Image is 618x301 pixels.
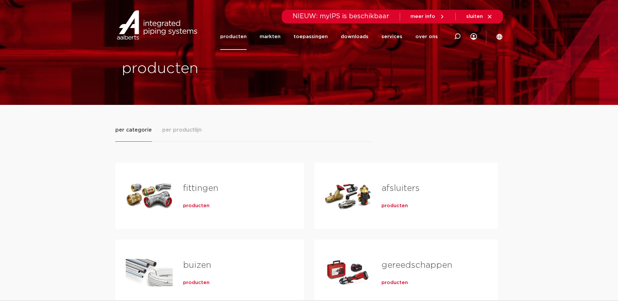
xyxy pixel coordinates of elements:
a: producten [381,203,408,209]
a: producten [381,279,408,286]
span: meer info [410,14,435,19]
a: fittingen [183,184,218,193]
a: producten [183,279,209,286]
a: producten [183,203,209,209]
a: buizen [183,261,211,269]
div: my IPS [470,23,477,50]
a: gereedschappen [381,261,452,269]
span: sluiten [466,14,483,19]
a: producten [220,23,247,50]
span: NIEUW: myIPS is beschikbaar [293,13,389,20]
a: services [381,23,402,50]
a: markten [260,23,280,50]
a: toepassingen [294,23,328,50]
h1: producten [122,58,306,79]
a: afsluiters [381,184,420,193]
span: per categorie [115,126,152,134]
span: per productlijn [162,126,202,134]
a: sluiten [466,14,493,20]
nav: Menu [220,23,438,50]
a: downloads [341,23,368,50]
a: over ons [415,23,438,50]
a: meer info [410,14,445,20]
